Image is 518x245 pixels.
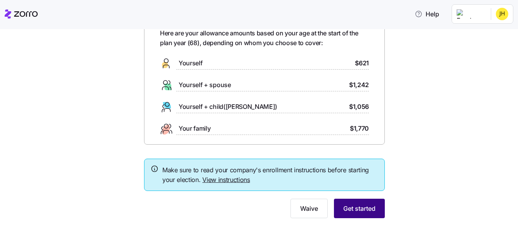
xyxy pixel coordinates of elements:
button: Help [408,6,445,22]
span: Get started [343,204,375,213]
span: Help [415,9,439,19]
span: $1,770 [350,124,369,133]
span: Here are your allowance amounts based on your age at the start of the plan year ( 68 ), depending... [160,28,369,48]
span: Your family [179,124,210,133]
span: Yourself [179,58,202,68]
span: $1,242 [349,80,369,90]
span: Yourself + spouse [179,80,231,90]
span: Waive [300,204,318,213]
span: Yourself + child([PERSON_NAME]) [179,102,277,112]
img: 69182ae0e2528d7f037c241985b1c9c9 [496,8,508,20]
img: Employer logo [457,9,485,19]
span: Make sure to read your company's enrollment instructions before starting your election. [162,165,378,185]
button: Waive [290,199,328,218]
a: View instructions [202,176,250,184]
button: Get started [334,199,385,218]
span: $621 [355,58,369,68]
span: $1,056 [349,102,369,112]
